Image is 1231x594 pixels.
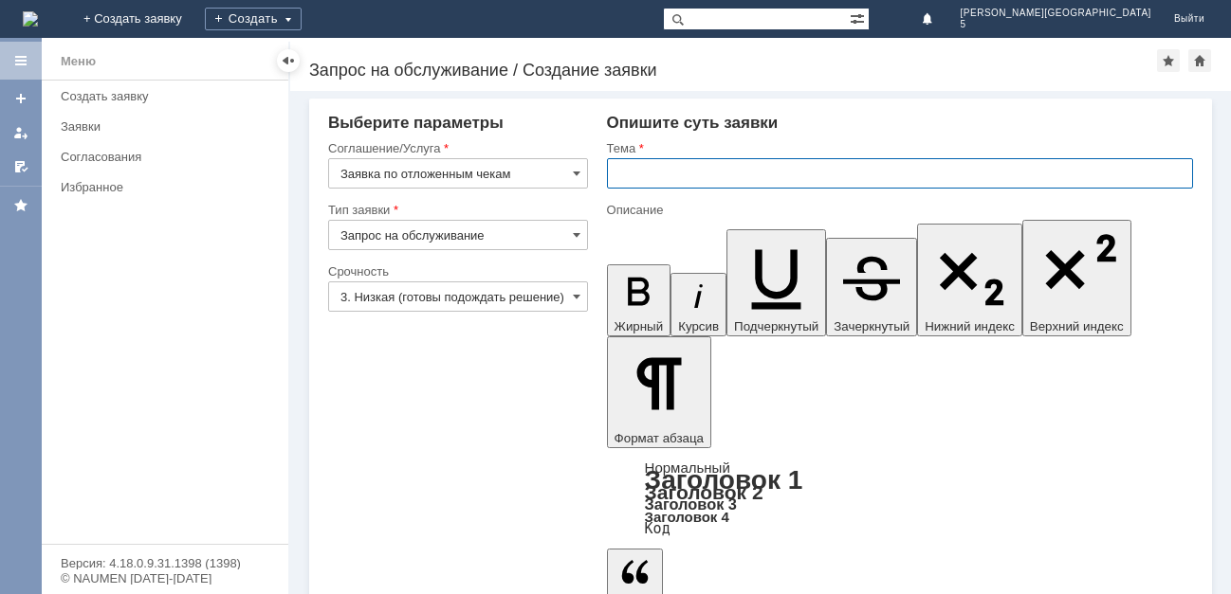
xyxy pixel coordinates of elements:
[961,19,1151,30] span: 5
[834,319,909,333] span: Зачеркнутый
[1030,319,1124,333] span: Верхний индекс
[53,81,285,111] a: Создать заявку
[205,8,302,30] div: Создать
[23,11,38,27] img: logo
[925,319,1015,333] span: Нижний индекс
[23,11,38,27] a: Перейти на домашнюю страницу
[6,152,36,182] a: Мои согласования
[1022,220,1131,336] button: Верхний индекс
[61,557,269,569] div: Версия: 4.18.0.9.31.1398 (1398)
[6,83,36,114] a: Создать заявку
[615,319,664,333] span: Жирный
[1157,49,1180,72] div: Добавить в избранное
[645,481,763,503] a: Заголовок 2
[645,509,729,525] a: Заголовок 4
[678,319,719,333] span: Курсив
[645,459,730,476] a: Нормальный
[6,117,36,148] a: Мои заявки
[671,273,726,336] button: Курсив
[277,49,300,72] div: Скрыть меню
[607,264,671,336] button: Жирный
[645,495,737,513] a: Заголовок 3
[607,336,711,448] button: Формат абзаца
[607,204,1189,216] div: Описание
[645,520,671,537] a: Код
[850,9,869,27] span: Расширенный поиск
[726,229,826,336] button: Подчеркнутый
[917,224,1022,336] button: Нижний индекс
[607,114,779,132] span: Опишите суть заявки
[309,61,1157,80] div: Запрос на обслуживание / Создание заявки
[53,142,285,171] a: Согласования
[826,238,917,336] button: Зачеркнутый
[61,572,269,585] div: © NAUMEN [DATE]-[DATE]
[61,150,277,164] div: Согласования
[328,265,584,278] div: Срочность
[61,119,277,134] div: Заявки
[61,89,277,103] div: Создать заявку
[328,204,584,216] div: Тип заявки
[1188,49,1211,72] div: Сделать домашней страницей
[615,431,704,445] span: Формат абзаца
[61,50,96,73] div: Меню
[645,465,803,495] a: Заголовок 1
[328,114,504,132] span: Выберите параметры
[734,319,818,333] span: Подчеркнутый
[61,180,256,194] div: Избранное
[607,142,1189,154] div: Тема
[53,112,285,141] a: Заявки
[607,461,1193,535] div: Формат абзаца
[961,8,1151,19] span: [PERSON_NAME][GEOGRAPHIC_DATA]
[328,142,584,154] div: Соглашение/Услуга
